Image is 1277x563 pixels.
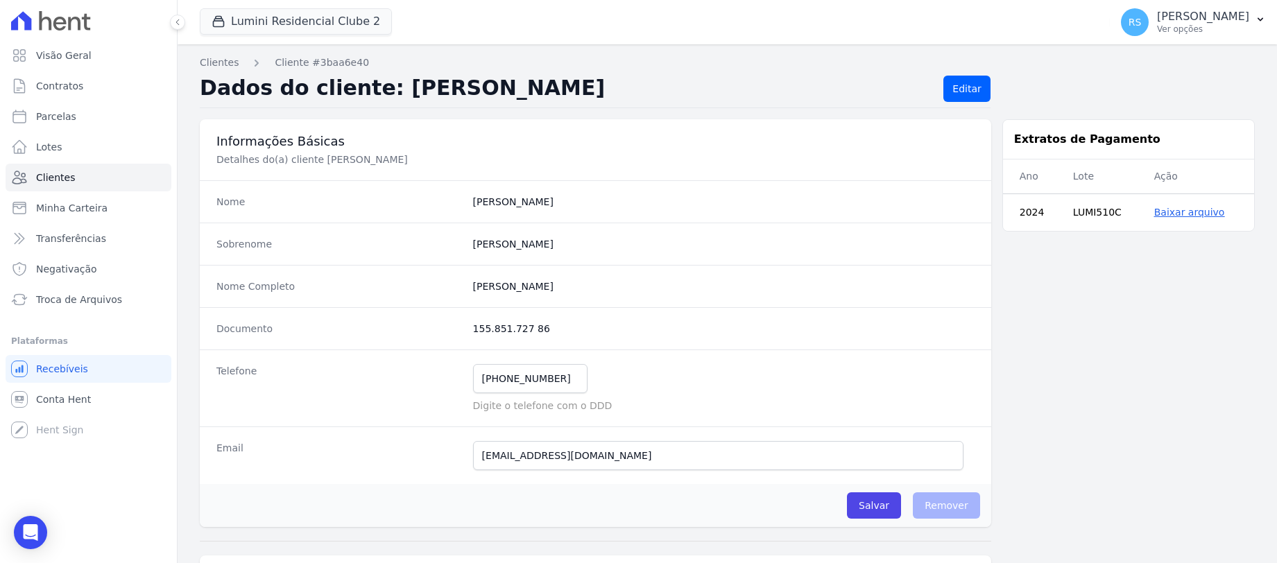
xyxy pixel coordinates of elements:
a: Clientes [200,55,239,70]
td: 2024 [1003,194,1065,232]
th: Ano [1003,159,1065,194]
span: Remover [913,492,980,519]
a: Negativação [6,255,171,283]
td: LUMI510C [1065,194,1146,232]
div: Plataformas [11,333,166,349]
dt: Telefone [216,364,462,413]
input: Salvar [847,492,901,519]
dt: Nome Completo [216,279,462,293]
dt: Documento [216,322,462,336]
span: Lotes [36,140,62,154]
dd: [PERSON_NAME] [473,279,975,293]
p: Detalhes do(a) cliente [PERSON_NAME] [216,153,683,166]
button: Lumini Residencial Clube 2 [200,8,392,35]
th: Lote [1065,159,1146,194]
nav: Breadcrumb [200,55,1255,70]
p: [PERSON_NAME] [1157,10,1249,24]
dt: Nome [216,195,462,209]
a: Recebíveis [6,355,171,383]
span: Parcelas [36,110,76,123]
a: Clientes [6,164,171,191]
span: Troca de Arquivos [36,293,122,306]
a: Transferências [6,225,171,252]
span: Conta Hent [36,392,91,406]
dt: Email [216,441,462,470]
a: Minha Carteira [6,194,171,222]
span: Transferências [36,232,106,245]
span: RS [1129,17,1142,27]
h1: Extratos de Pagamento [1014,131,1243,148]
a: Lotes [6,133,171,161]
a: Parcelas [6,103,171,130]
dd: [PERSON_NAME] [473,237,975,251]
div: Open Intercom Messenger [14,516,47,549]
th: Ação [1146,159,1254,194]
dd: 155.851.727 86 [473,322,975,336]
span: Visão Geral [36,49,92,62]
a: Contratos [6,72,171,100]
h3: Informações Básicas [216,133,975,150]
h2: Dados do cliente: [PERSON_NAME] [200,76,932,102]
span: Contratos [36,79,83,93]
p: Ver opções [1157,24,1249,35]
span: Recebíveis [36,362,88,376]
a: Visão Geral [6,42,171,69]
button: RS [PERSON_NAME] Ver opções [1110,3,1277,42]
span: Negativação [36,262,97,276]
dd: [PERSON_NAME] [473,195,975,209]
p: Digite o telefone com o DDD [473,399,975,413]
a: Cliente #3baa6e40 [275,55,369,70]
a: Troca de Arquivos [6,286,171,313]
span: Minha Carteira [36,201,108,215]
a: Baixar arquivo [1154,207,1225,218]
span: Clientes [36,171,75,184]
dt: Sobrenome [216,237,462,251]
a: Editar [943,76,990,102]
a: Conta Hent [6,386,171,413]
